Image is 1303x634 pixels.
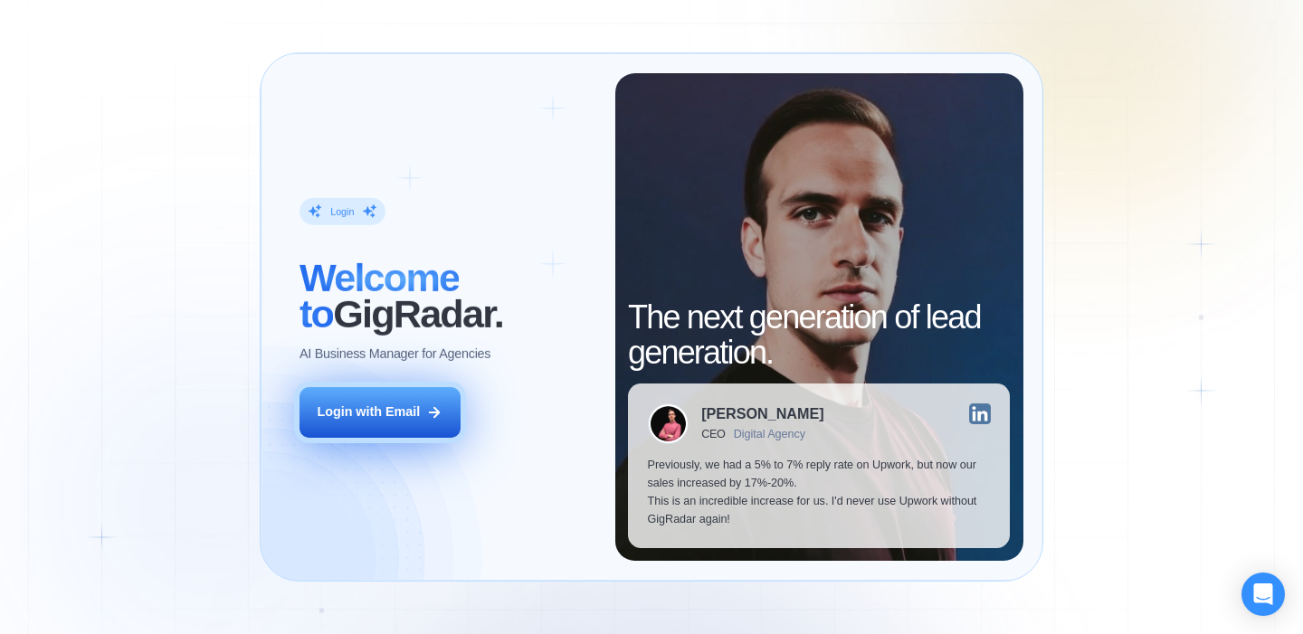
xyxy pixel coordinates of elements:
div: Open Intercom Messenger [1241,572,1285,616]
div: [PERSON_NAME] [701,406,823,421]
p: AI Business Manager for Agencies [300,345,490,364]
div: Login with Email [317,403,420,421]
div: CEO [701,428,726,440]
p: Previously, we had a 5% to 7% reply rate on Upwork, but now our sales increased by 17%-20%. This ... [648,457,991,528]
span: Welcome to [300,256,459,336]
div: Login [330,204,354,217]
div: Digital Agency [734,428,805,440]
button: Login with Email [300,387,461,438]
h2: ‍ GigRadar. [300,260,595,332]
h2: The next generation of lead generation. [628,299,1010,371]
